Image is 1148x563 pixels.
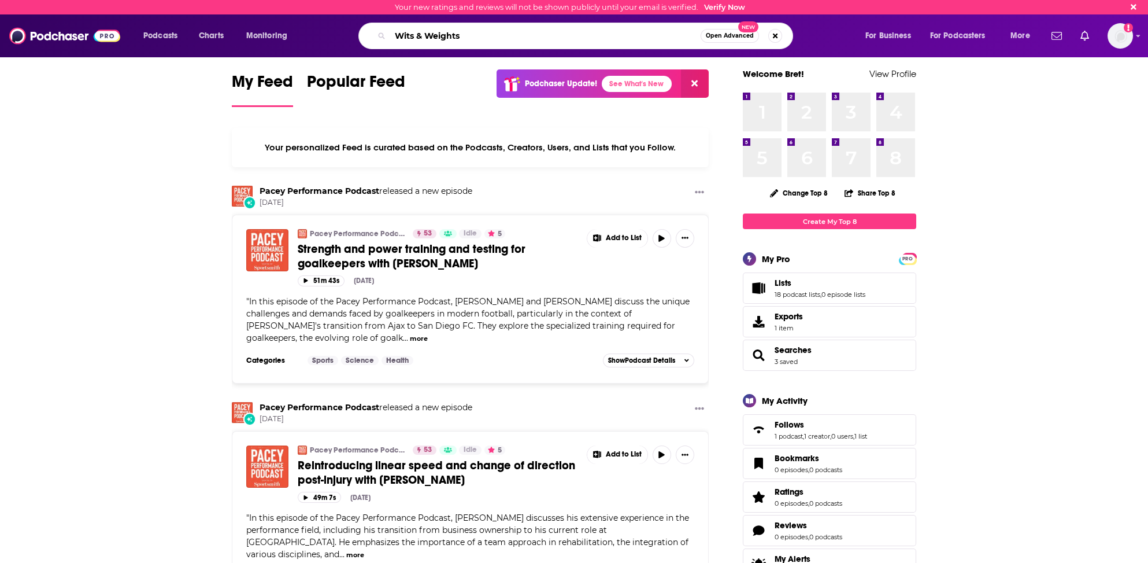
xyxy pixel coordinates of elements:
a: Follows [747,422,770,438]
a: Pacey Performance Podcast [260,402,379,413]
span: Follows [775,420,804,430]
span: 53 [424,444,432,456]
a: 18 podcast lists [775,290,820,299]
span: " [246,296,690,343]
h3: Categories [246,356,298,365]
span: , [808,499,809,507]
div: [DATE] [354,277,374,285]
span: Add to List [606,450,642,459]
span: Ratings [775,487,803,497]
input: Search podcasts, credits, & more... [390,27,701,45]
svg: Email not verified [1124,23,1133,32]
a: Reviews [747,522,770,539]
a: Health [382,356,413,365]
a: Podchaser - Follow, Share and Rate Podcasts [9,25,120,47]
div: New Episode [243,196,256,209]
button: open menu [857,27,925,45]
span: Reintroducing linear speed and change of direction post-injury with [PERSON_NAME] [298,458,575,487]
span: Podcasts [143,28,177,44]
span: , [808,466,809,474]
button: Share Top 8 [844,182,896,204]
span: For Business [865,28,911,44]
a: My Feed [232,72,293,107]
a: Reintroducing linear speed and change of direction post-injury with [PERSON_NAME] [298,458,579,487]
a: Sports [308,356,338,365]
span: Popular Feed [307,72,405,98]
a: 1 list [854,432,867,440]
button: Show More Button [676,446,694,464]
button: open menu [135,27,192,45]
img: User Profile [1108,23,1133,49]
div: Your new ratings and reviews will not be shown publicly until your email is verified. [395,3,745,12]
span: In this episode of the Pacey Performance Podcast, [PERSON_NAME] and [PERSON_NAME] discuss the uni... [246,296,690,343]
span: For Podcasters [930,28,986,44]
span: Charts [199,28,224,44]
img: Reintroducing linear speed and change of direction post-injury with Loren Landow [246,446,288,488]
span: Lists [743,273,916,304]
button: 51m 43s [298,275,345,286]
button: 49m 7s [298,492,341,503]
a: Idle [459,446,482,455]
a: Verify Now [704,3,745,12]
p: Podchaser Update! [525,79,597,89]
a: Bookmarks [747,455,770,472]
button: Open AdvancedNew [701,29,759,43]
a: Lists [775,278,865,288]
a: 3 saved [775,358,798,366]
button: Show More Button [690,402,709,417]
a: Science [341,356,379,365]
span: Lists [775,278,791,288]
a: Ratings [747,489,770,505]
div: New Episode [243,413,256,425]
a: Pacey Performance Podcast [232,186,253,207]
button: open menu [238,27,302,45]
button: 5 [484,446,505,455]
a: 0 episode lists [821,290,865,299]
img: Pacey Performance Podcast [232,402,253,423]
div: My Pro [762,253,790,264]
a: Follows [775,420,867,430]
span: , [803,432,804,440]
a: Strength and power training and testing for goalkeepers with [PERSON_NAME] [298,242,579,271]
span: Reviews [775,520,807,531]
a: 1 creator [804,432,830,440]
span: 53 [424,228,432,240]
span: Searches [743,340,916,371]
a: Show notifications dropdown [1047,26,1066,46]
span: Ratings [743,481,916,513]
span: My Feed [232,72,293,98]
span: Open Advanced [706,33,754,39]
a: 0 podcasts [809,499,842,507]
span: [DATE] [260,198,472,208]
img: Strength and power training and testing for goalkeepers with Yoeri Pegel [246,229,288,271]
span: , [830,432,831,440]
span: Idle [464,228,477,240]
button: Change Top 8 [763,186,835,200]
div: Search podcasts, credits, & more... [369,23,804,49]
span: Exports [775,311,803,322]
span: , [820,290,821,299]
span: Add to List [606,234,642,242]
span: New [738,21,759,32]
button: Show More Button [676,229,694,248]
a: Welcome Bret! [743,68,804,79]
button: Show More Button [587,229,647,248]
a: Bookmarks [775,453,842,463]
button: 5 [484,229,505,238]
span: 1 item [775,324,803,332]
a: Idle [459,229,482,238]
a: 0 episodes [775,533,808,541]
span: PRO [901,255,914,263]
span: In this episode of the Pacey Performance Podcast, [PERSON_NAME] discusses his extensive experienc... [246,513,689,560]
span: , [808,533,809,541]
div: My Activity [762,395,808,406]
span: Follows [743,414,916,446]
a: 0 users [831,432,853,440]
span: Idle [464,444,477,456]
a: 0 episodes [775,499,808,507]
button: open menu [1002,27,1045,45]
a: 53 [413,229,436,238]
a: Searches [747,347,770,363]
